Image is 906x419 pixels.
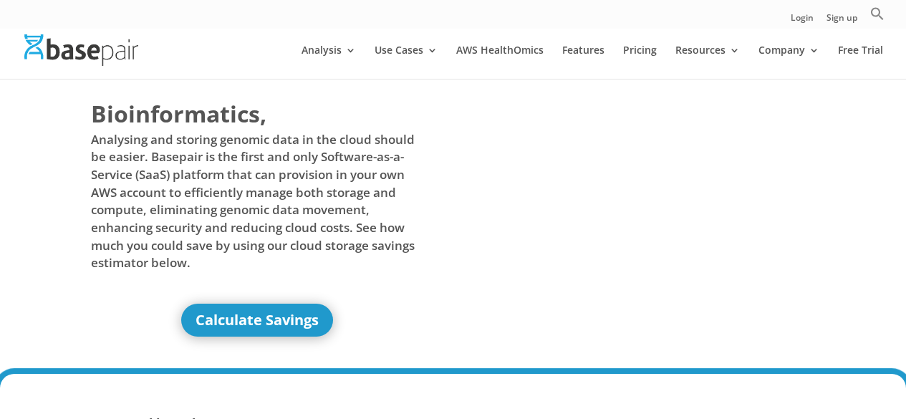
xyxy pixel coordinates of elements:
iframe: Basepair - NGS Analysis Simplified [463,97,796,285]
a: Use Cases [375,45,438,79]
a: Login [791,14,814,29]
span: Bioinformatics, [91,97,266,130]
a: Search Icon Link [870,6,885,29]
a: Features [562,45,604,79]
a: Pricing [623,45,657,79]
a: Analysis [302,45,356,79]
a: Company [758,45,819,79]
a: Calculate Savings [181,304,333,337]
a: AWS HealthOmics [456,45,544,79]
svg: Search [870,6,885,21]
a: Sign up [827,14,857,29]
img: Basepair [24,34,138,65]
a: Free Trial [838,45,883,79]
span: Analysing and storing genomic data in the cloud should be easier. Basepair is the first and only ... [91,131,424,272]
a: Resources [675,45,740,79]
